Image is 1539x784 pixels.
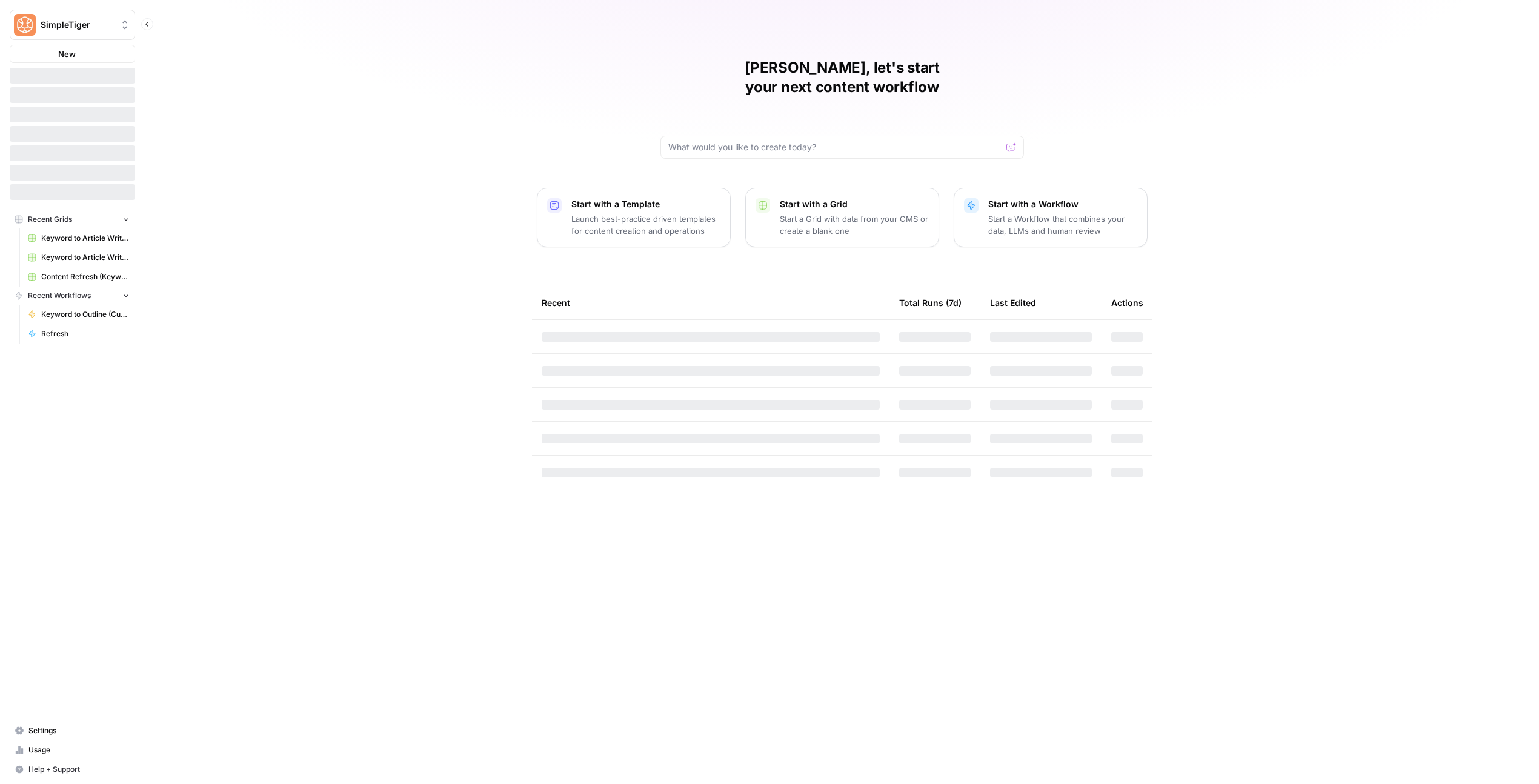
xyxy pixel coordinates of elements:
[28,764,130,775] span: Help + Support
[28,725,130,736] span: Settings
[10,760,135,779] button: Help + Support
[10,10,135,40] button: Workspace: SimpleTiger
[28,290,91,301] span: Recent Workflows
[780,198,929,210] p: Start with a Grid
[58,48,76,60] span: New
[988,213,1137,237] p: Start a Workflow that combines your data, LLMs and human review
[10,721,135,740] a: Settings
[571,213,720,237] p: Launch best-practice driven templates for content creation and operations
[1111,286,1143,319] div: Actions
[10,45,135,63] button: New
[10,287,135,305] button: Recent Workflows
[660,58,1024,97] h1: [PERSON_NAME], let's start your next content workflow
[41,19,114,31] span: SimpleTiger
[41,233,130,244] span: Keyword to Article Writer (A-H)
[41,328,130,339] span: Refresh
[22,324,135,344] a: Refresh
[41,271,130,282] span: Content Refresh (Keyword -> Outline Recs)
[780,213,929,237] p: Start a Grid with data from your CMS or create a blank one
[22,267,135,287] a: Content Refresh (Keyword -> Outline Recs)
[542,286,880,319] div: Recent
[899,286,962,319] div: Total Runs (7d)
[10,740,135,760] a: Usage
[988,198,1137,210] p: Start with a Workflow
[10,210,135,228] button: Recent Grids
[22,248,135,267] a: Keyword to Article Writer (I-Q)
[745,188,939,247] button: Start with a GridStart a Grid with data from your CMS or create a blank one
[22,305,135,324] a: Keyword to Outline (Current)
[571,198,720,210] p: Start with a Template
[954,188,1148,247] button: Start with a WorkflowStart a Workflow that combines your data, LLMs and human review
[41,252,130,263] span: Keyword to Article Writer (I-Q)
[990,286,1036,319] div: Last Edited
[668,141,1002,153] input: What would you like to create today?
[14,14,36,36] img: SimpleTiger Logo
[41,309,130,320] span: Keyword to Outline (Current)
[537,188,731,247] button: Start with a TemplateLaunch best-practice driven templates for content creation and operations
[28,214,72,225] span: Recent Grids
[22,228,135,248] a: Keyword to Article Writer (A-H)
[28,745,130,756] span: Usage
